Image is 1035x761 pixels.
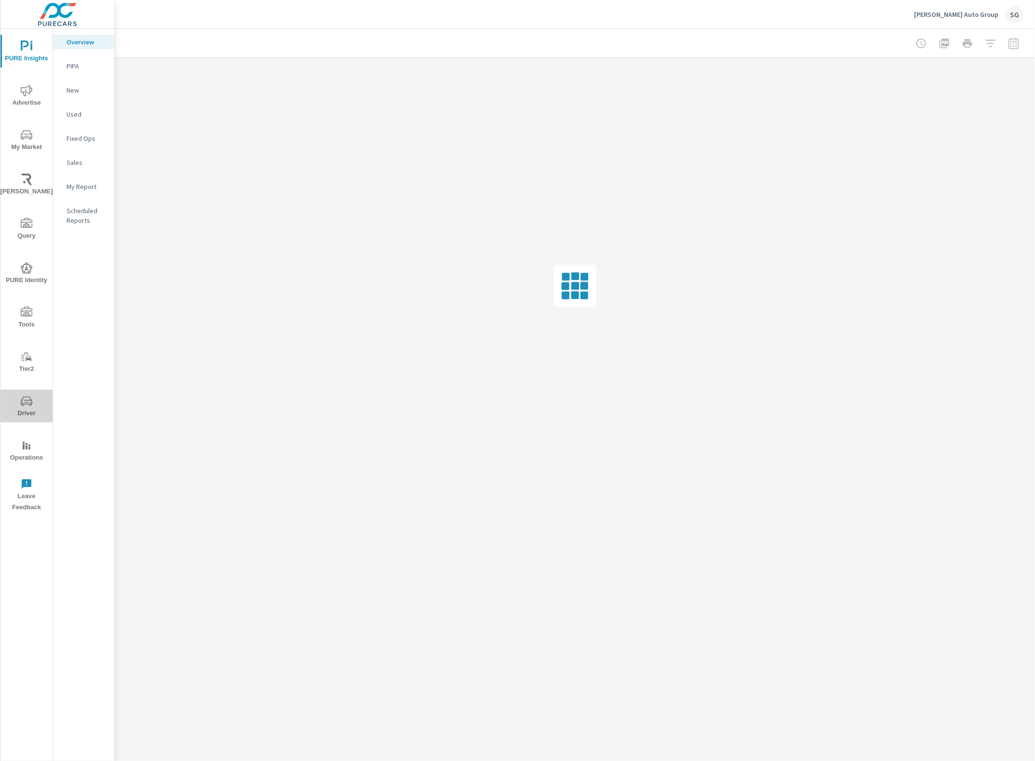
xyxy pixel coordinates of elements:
div: My Report [53,179,114,194]
p: Fixed Ops [67,134,107,143]
div: New [53,83,114,97]
p: Sales [67,158,107,167]
div: Fixed Ops [53,131,114,146]
div: Overview [53,35,114,49]
div: Sales [53,155,114,170]
p: My Report [67,182,107,191]
div: PIPA [53,59,114,73]
span: Tier2 [3,351,50,375]
span: PURE Identity [3,262,50,286]
div: Scheduled Reports [53,204,114,228]
span: Driver [3,395,50,419]
span: Leave Feedback [3,478,50,513]
p: Used [67,109,107,119]
span: Operations [3,440,50,463]
span: Advertise [3,85,50,109]
div: nav menu [0,29,53,517]
p: [PERSON_NAME] Auto Group [914,10,998,19]
div: SG [1006,6,1023,23]
p: PIPA [67,61,107,71]
div: Used [53,107,114,122]
span: Query [3,218,50,242]
span: [PERSON_NAME] [3,174,50,197]
span: PURE Insights [3,41,50,64]
span: My Market [3,129,50,153]
p: Scheduled Reports [67,206,107,225]
span: Tools [3,307,50,330]
p: Overview [67,37,107,47]
p: New [67,85,107,95]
